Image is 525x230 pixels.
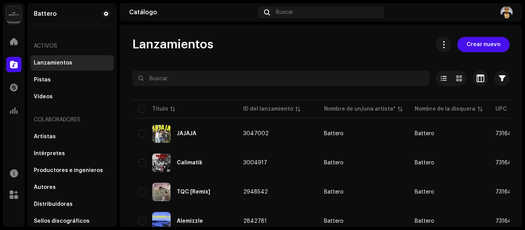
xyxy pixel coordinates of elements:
div: Distribuidoras [34,201,73,207]
div: Pistas [34,77,51,83]
div: Nombre de un/una artista* [324,105,395,113]
span: 3004917 [243,160,267,165]
re-m-nav-item: Autores [31,180,114,195]
re-m-nav-item: Intérpretes [31,146,114,161]
span: 2842781 [243,218,267,224]
span: Battero [324,218,402,224]
re-m-nav-item: Productores e ingenieros [31,163,114,178]
div: TQC [Remix] [177,189,210,195]
div: Intérpretes [34,151,65,157]
span: Battero [415,218,434,224]
div: Catálogo [129,9,255,15]
span: Battero [324,131,402,136]
re-m-nav-item: Pistas [31,72,114,88]
img: 991f5b22-b528-4979-97eb-944e8e551b79 [500,6,513,18]
div: JAJAJA [177,131,196,136]
span: Battero [324,160,402,165]
div: Lanzamientos [34,60,72,66]
span: Battero [415,160,434,165]
div: Sellos discográficos [34,218,90,224]
div: Battero [324,189,344,195]
re-a-nav-header: Activos [31,37,114,55]
button: Crear nuevo [457,37,510,52]
div: Battero [324,218,344,224]
input: Buscar [132,71,430,86]
span: Buscar [276,9,293,15]
div: Autores [34,184,56,190]
div: Título [152,105,168,113]
img: b1ae6182-1a93-4c68-8afd-6ae844251025 [152,124,171,143]
span: Battero [324,189,402,195]
span: Battero [415,189,434,195]
div: Videos [34,94,53,100]
div: Nombre de la disquera [415,105,475,113]
re-m-nav-item: Lanzamientos [31,55,114,71]
re-m-nav-item: Videos [31,89,114,104]
div: Battero [324,160,344,165]
re-m-nav-item: Artistas [31,129,114,144]
div: Alemizzle [177,218,203,224]
span: 3047002 [243,131,269,136]
span: Crear nuevo [467,37,500,52]
div: ID del lanzamiento [243,105,293,113]
div: Battero [324,131,344,136]
re-m-nav-item: Distribuidoras [31,197,114,212]
span: 2948542 [243,189,268,195]
div: Battero [34,11,57,17]
re-a-nav-header: Colaboradores [31,111,114,129]
div: Artistas [34,134,56,140]
img: a63d8f40-419f-4a4b-96f9-75b593e008f5 [152,154,171,172]
div: Calimatik [177,160,203,165]
div: Productores e ingenieros [34,167,103,174]
span: Lanzamientos [132,37,213,52]
re-m-nav-item: Sellos discográficos [31,213,114,229]
img: 02a7c2d3-3c89-4098-b12f-2ff2945c95ee [6,6,22,22]
span: Battero [415,131,434,136]
img: ff163e88-cd44-4c90-b4d1-e2a7746ad5c7 [152,183,171,201]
